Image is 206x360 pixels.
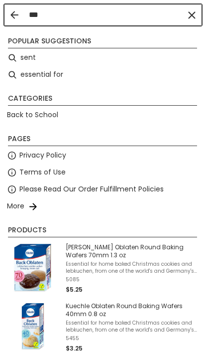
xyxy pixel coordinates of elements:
li: Please Read Our Order Fulfillment Policies [4,181,202,198]
button: Clear [187,10,197,20]
span: $5.25 [66,285,83,294]
li: More [4,198,202,215]
span: [PERSON_NAME] Oblaten Round Baking Wafers 70mm 1.3 oz [66,243,198,259]
a: Terms of Use [19,167,66,178]
span: 5455 [66,335,198,342]
a: Back to School [7,109,58,121]
li: Pages [8,134,197,146]
a: [PERSON_NAME] Oblaten Round Baking Wafers 70mm 1.3 ozEssential for home baked Christmas cookies a... [8,242,198,293]
span: 5085 [66,276,198,283]
li: Popular suggestions [8,36,197,48]
a: Kuechle Oblaten Round Baking Wafers 40mm 0.8 ozEssential for home baked Christmas cookies and leb... [8,301,198,352]
span: Kuechle Oblaten Round Baking Wafers 40mm 0.8 oz [66,302,198,318]
li: Privacy Policy [4,147,202,164]
li: Back to School [4,107,202,124]
li: essential for [4,66,202,83]
a: Please Read Our Order Fulfillment Policies [19,183,164,195]
li: Terms of Use [4,164,202,181]
li: Categories [8,93,197,106]
span: Essential for home baked Christmas cookies and lebkuchen, from one of the world's and Germany's p... [66,261,198,275]
span: $3.25 [66,344,83,353]
li: Products [8,225,197,237]
button: Back [10,11,18,19]
li: Kuechle Oblaten Round Baking Wafers 40mm 0.8 oz [4,297,202,356]
li: Kuechle Oblaten Round Baking Wafers 70mm 1.3 oz [4,238,202,297]
span: Essential for home baked Christmas cookies and lebkuchen, from one of the world's and Germany's p... [66,320,198,334]
a: Privacy Policy [19,150,66,161]
li: sent [4,49,202,66]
